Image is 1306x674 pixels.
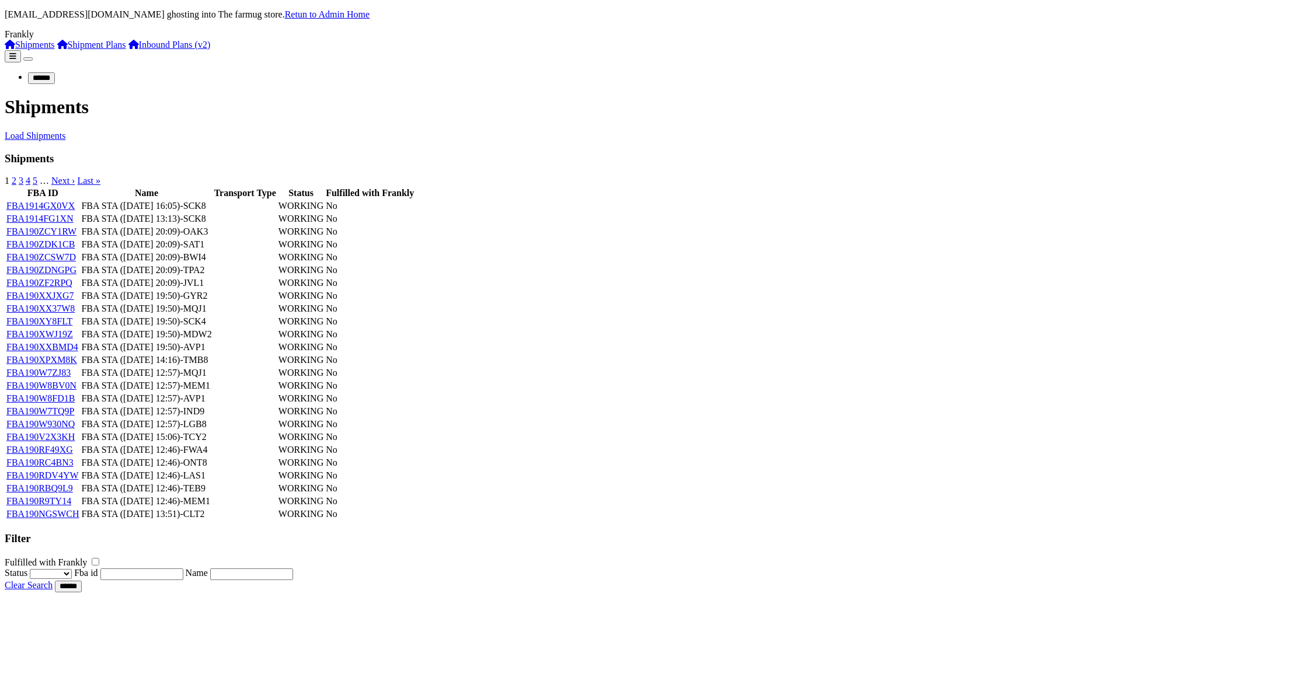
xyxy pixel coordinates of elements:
a: FBA190RF49XG [6,445,73,455]
a: FBA190XX37W8 [6,303,75,313]
label: Status [5,568,27,578]
td: FBA STA ([DATE] 12:57)-IND9 [81,406,212,417]
td: No [325,226,415,238]
a: Inbound Plans (v2) [128,40,211,50]
td: No [325,354,415,366]
td: FBA STA ([DATE] 19:50)-SCK4 [81,316,212,327]
a: FBA190R9TY14 [6,496,71,506]
td: WORKING [278,316,324,327]
th: Transport Type [214,187,277,199]
a: FBA190ZCY1RW [6,226,76,236]
td: No [325,239,415,250]
td: No [325,252,415,263]
td: WORKING [278,239,324,250]
a: Next › [51,176,75,186]
a: FBA190XPXM8K [6,355,77,365]
td: WORKING [278,406,324,417]
td: FBA STA ([DATE] 20:09)-OAK3 [81,226,212,238]
label: Name [186,568,208,578]
a: FBA190RC4BN3 [6,458,74,467]
td: FBA STA ([DATE] 12:57)-MQJ1 [81,367,212,379]
td: WORKING [278,367,324,379]
a: 2 [12,176,16,186]
td: FBA STA ([DATE] 12:46)-FWA4 [81,444,212,456]
a: FBA190W8BV0N [6,380,76,390]
a: FBA190W7ZJ83 [6,368,71,378]
td: WORKING [278,393,324,404]
a: FBA1914GX0VX [6,201,75,211]
td: FBA STA ([DATE] 15:06)-TCY2 [81,431,212,443]
td: WORKING [278,470,324,481]
th: FBA ID [6,187,79,199]
a: 5 [33,176,37,186]
span: 1 [5,176,9,186]
td: WORKING [278,354,324,366]
td: FBA STA ([DATE] 14:16)-TMB8 [81,354,212,366]
a: Shipment Plans [57,40,126,50]
td: No [325,393,415,404]
td: FBA STA ([DATE] 20:09)-TPA2 [81,264,212,276]
td: No [325,444,415,456]
td: FBA STA ([DATE] 20:09)-BWI4 [81,252,212,263]
label: Fba id [74,568,97,578]
td: WORKING [278,213,324,225]
td: WORKING [278,483,324,494]
h1: Shipments [5,96,1301,118]
td: WORKING [278,380,324,392]
a: FBA190NGSWCH [6,509,79,519]
a: FBA190XXJXG7 [6,291,74,301]
a: 3 [19,176,23,186]
td: No [325,483,415,494]
td: FBA STA ([DATE] 19:50)-MQJ1 [81,303,212,315]
p: [EMAIL_ADDRESS][DOMAIN_NAME] ghosting into The farmug store. [5,9,1301,20]
td: No [325,213,415,225]
a: FBA190XWJ19Z [6,329,73,339]
a: FBA190ZF2RPQ [6,278,72,288]
td: No [325,329,415,340]
nav: pager [5,176,1301,186]
label: Fulfilled with Frankly [5,557,87,567]
a: FBA190XY8FLT [6,316,72,326]
h3: Filter [5,532,1301,545]
a: Shipments [5,40,55,50]
td: WORKING [278,252,324,263]
td: FBA STA ([DATE] 13:51)-CLT2 [81,508,212,520]
td: No [325,200,415,212]
a: FBA190XXBMD4 [6,342,78,352]
a: 4 [26,176,30,186]
td: No [325,277,415,289]
a: FBA190W7TQ9P [6,406,74,416]
td: No [325,341,415,353]
a: FBA190W930NQ [6,419,75,429]
td: WORKING [278,341,324,353]
td: No [325,457,415,469]
td: No [325,418,415,430]
a: FBA190V2X3KH [6,432,75,442]
a: FBA190W8FD1B [6,393,75,403]
th: Fulfilled with Frankly [325,187,415,199]
td: FBA STA ([DATE] 12:57)-LGB8 [81,418,212,430]
a: Retun to Admin Home [285,9,370,19]
td: FBA STA ([DATE] 16:05)-SCK8 [81,200,212,212]
td: No [325,470,415,481]
td: WORKING [278,303,324,315]
td: FBA STA ([DATE] 20:09)-SAT1 [81,239,212,250]
td: WORKING [278,418,324,430]
a: Clear Search [5,580,53,590]
td: No [325,264,415,276]
td: WORKING [278,277,324,289]
td: FBA STA ([DATE] 12:57)-AVP1 [81,393,212,404]
td: FBA STA ([DATE] 19:50)-GYR2 [81,290,212,302]
span: … [40,176,49,186]
th: Status [278,187,324,199]
td: No [325,290,415,302]
td: WORKING [278,329,324,340]
td: FBA STA ([DATE] 12:46)-LAS1 [81,470,212,481]
a: FBA1914FG1XN [6,214,74,223]
td: WORKING [278,457,324,469]
td: FBA STA ([DATE] 12:57)-MEM1 [81,380,212,392]
a: Load Shipments [5,131,65,141]
td: No [325,303,415,315]
td: No [325,367,415,379]
td: No [325,431,415,443]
